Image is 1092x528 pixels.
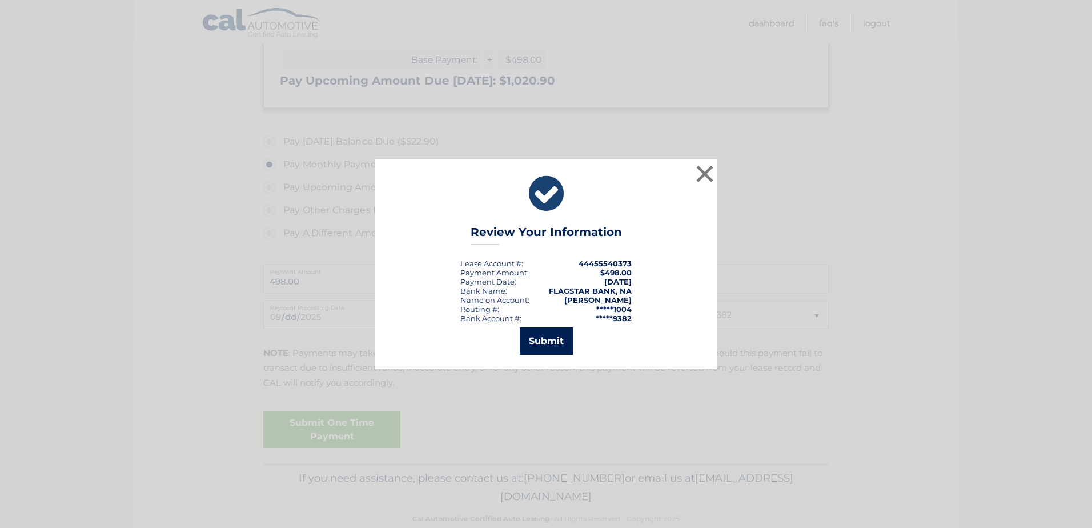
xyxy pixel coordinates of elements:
[460,295,529,305] div: Name on Account:
[460,259,523,268] div: Lease Account #:
[564,295,632,305] strong: [PERSON_NAME]
[460,314,521,323] div: Bank Account #:
[460,277,515,286] span: Payment Date
[693,162,716,185] button: ×
[579,259,632,268] strong: 44455540373
[549,286,632,295] strong: FLAGSTAR BANK, NA
[600,268,632,277] span: $498.00
[460,268,529,277] div: Payment Amount:
[520,327,573,355] button: Submit
[604,277,632,286] span: [DATE]
[460,286,507,295] div: Bank Name:
[460,305,499,314] div: Routing #:
[460,277,516,286] div: :
[471,225,622,245] h3: Review Your Information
